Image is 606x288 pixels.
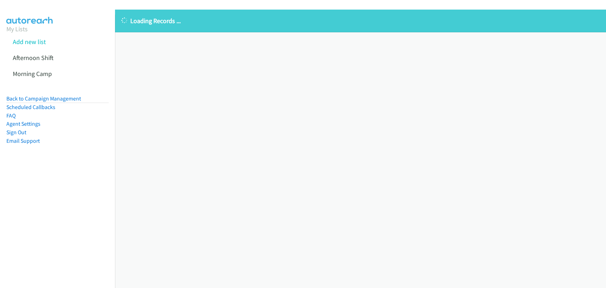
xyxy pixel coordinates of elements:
[6,129,26,136] a: Sign Out
[13,38,46,46] a: Add new list
[6,104,55,110] a: Scheduled Callbacks
[6,120,40,127] a: Agent Settings
[6,137,40,144] a: Email Support
[6,112,16,119] a: FAQ
[121,16,600,26] p: Loading Records ...
[13,54,54,62] a: Afternoon Shift
[6,95,81,102] a: Back to Campaign Management
[13,70,52,78] a: Morning Camp
[6,25,28,33] a: My Lists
